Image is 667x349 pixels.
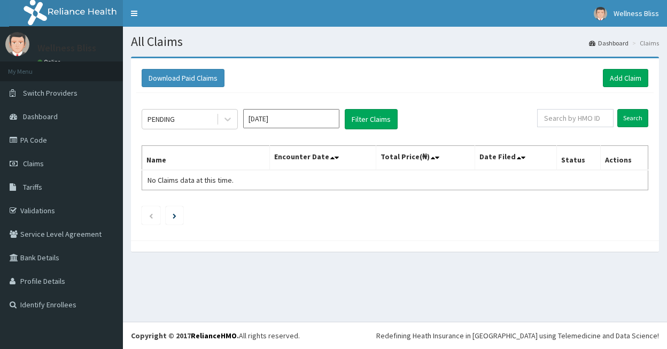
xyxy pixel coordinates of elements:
[149,211,153,220] a: Previous page
[345,109,398,129] button: Filter Claims
[376,146,475,170] th: Total Price(₦)
[23,112,58,121] span: Dashboard
[142,69,224,87] button: Download Paid Claims
[589,38,629,48] a: Dashboard
[617,109,648,127] input: Search
[475,146,556,170] th: Date Filed
[556,146,600,170] th: Status
[5,32,29,56] img: User Image
[148,114,175,125] div: PENDING
[23,159,44,168] span: Claims
[131,331,239,340] strong: Copyright © 2017 .
[614,9,659,18] span: Wellness Bliss
[23,182,42,192] span: Tariffs
[191,331,237,340] a: RelianceHMO
[131,35,659,49] h1: All Claims
[603,69,648,87] a: Add Claim
[37,43,96,53] p: Wellness Bliss
[23,88,77,98] span: Switch Providers
[269,146,376,170] th: Encounter Date
[142,146,270,170] th: Name
[148,175,234,185] span: No Claims data at this time.
[594,7,607,20] img: User Image
[243,109,339,128] input: Select Month and Year
[173,211,176,220] a: Next page
[376,330,659,341] div: Redefining Heath Insurance in [GEOGRAPHIC_DATA] using Telemedicine and Data Science!
[630,38,659,48] li: Claims
[600,146,648,170] th: Actions
[123,322,667,349] footer: All rights reserved.
[37,58,63,66] a: Online
[537,109,614,127] input: Search by HMO ID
